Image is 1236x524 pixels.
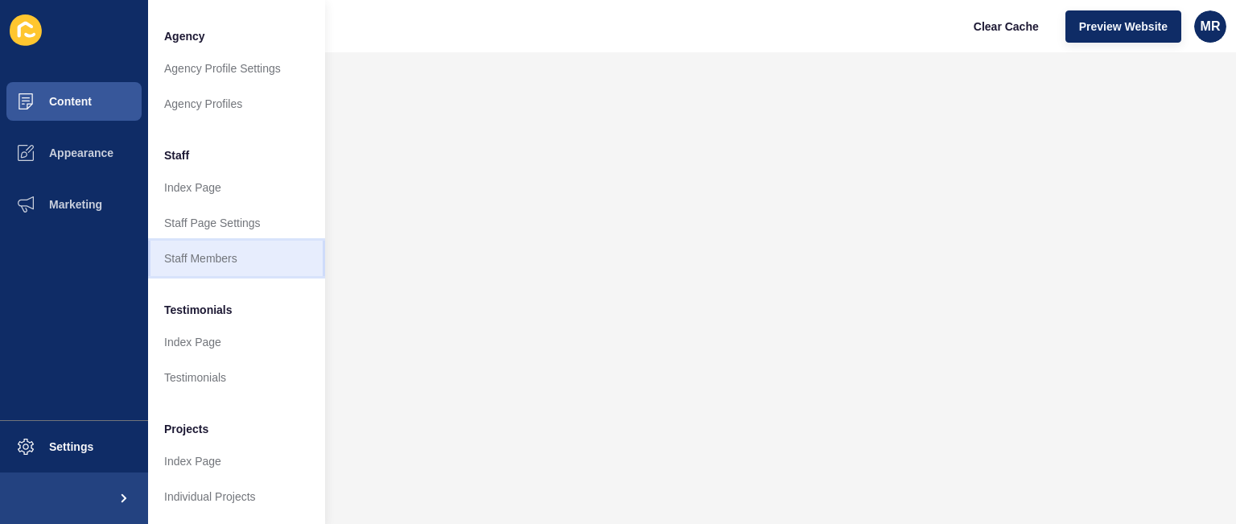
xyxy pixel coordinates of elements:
a: Agency Profile Settings [148,51,325,86]
button: Preview Website [1065,10,1181,43]
span: Preview Website [1079,19,1168,35]
span: Staff [164,147,189,163]
span: Agency [164,28,205,44]
a: Index Page [148,324,325,360]
a: Agency Profiles [148,86,325,122]
a: Testimonials [148,360,325,395]
span: Projects [164,421,208,437]
a: Staff Members [148,241,325,276]
span: MR [1201,19,1221,35]
a: Index Page [148,170,325,205]
span: Clear Cache [974,19,1039,35]
span: Testimonials [164,302,233,318]
a: Staff Page Settings [148,205,325,241]
button: Clear Cache [960,10,1053,43]
a: Individual Projects [148,479,325,514]
a: Index Page [148,444,325,479]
